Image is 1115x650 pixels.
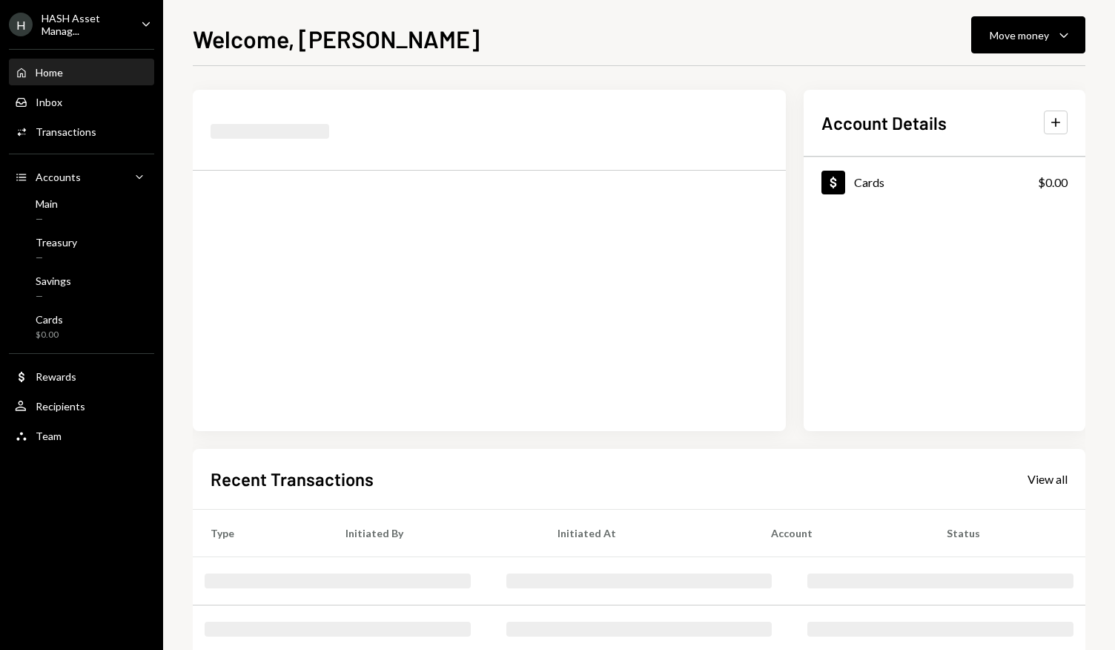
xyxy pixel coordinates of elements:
a: Treasury— [9,232,154,267]
div: Inbox [36,96,62,108]
h2: Recent Transactions [211,467,374,491]
a: Team [9,422,154,449]
div: Recipients [36,400,85,413]
th: Account [753,509,928,557]
div: Transactions [36,125,96,138]
a: Recipients [9,393,154,419]
div: HASH Asset Manag... [42,12,129,37]
div: Team [36,430,62,442]
div: Rewards [36,370,76,383]
div: — [36,290,71,303]
div: Home [36,66,63,79]
a: Rewards [9,363,154,390]
a: Inbox [9,88,154,115]
th: Status [929,509,1085,557]
div: Savings [36,275,71,287]
th: Initiated By [328,509,540,557]
a: View all [1028,470,1068,487]
th: Initiated At [540,509,754,557]
div: Main [36,197,58,210]
a: Savings— [9,270,154,306]
a: Cards$0.00 [9,309,154,344]
div: Cards [854,175,884,189]
th: Type [193,509,328,557]
div: $0.00 [1038,174,1068,191]
h2: Account Details [821,111,947,135]
div: Move money [990,27,1049,43]
div: $0.00 [36,329,63,341]
div: — [36,213,58,226]
div: H [9,13,33,36]
div: — [36,252,77,264]
a: Main— [9,193,154,229]
a: Home [9,59,154,85]
a: Transactions [9,118,154,145]
button: Move money [971,16,1085,53]
h1: Welcome, [PERSON_NAME] [193,24,480,53]
div: Cards [36,313,63,326]
div: Accounts [36,171,81,183]
div: Treasury [36,236,77,249]
a: Accounts [9,163,154,190]
div: View all [1028,472,1068,487]
a: Cards$0.00 [804,157,1085,207]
